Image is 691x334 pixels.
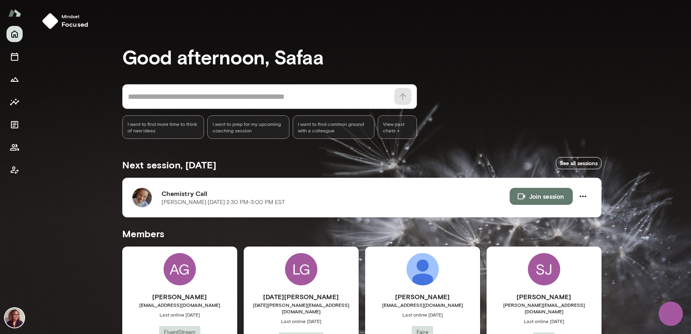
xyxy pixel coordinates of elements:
[122,45,602,68] h3: Good afternoon, Safaa
[365,292,480,302] h6: [PERSON_NAME]
[213,121,284,134] span: I want to prep for my upcoming coaching session
[122,292,237,302] h6: [PERSON_NAME]
[285,253,317,285] div: LG
[5,308,24,328] img: Safaa Khairalla
[528,253,560,285] div: SJ
[6,117,23,133] button: Documents
[406,253,439,285] img: Ling Zeng
[244,318,359,324] span: Last online [DATE]
[122,158,216,171] h5: Next session, [DATE]
[128,121,199,134] span: I want to find more time to think of new ideas
[487,292,602,302] h6: [PERSON_NAME]
[162,189,510,198] h6: Chemistry Call
[122,115,204,139] div: I want to find more time to think of new ideas
[510,188,573,205] button: Join session
[6,94,23,110] button: Insights
[378,115,417,139] span: View past chats ->
[122,302,237,308] span: [EMAIL_ADDRESS][DOMAIN_NAME]
[122,311,237,318] span: Last online [DATE]
[244,302,359,315] span: [DATE][PERSON_NAME][EMAIL_ADDRESS][DOMAIN_NAME]
[162,198,285,206] p: [PERSON_NAME] · [DATE] · 2:30 PM-3:00 PM EST
[164,253,196,285] div: AG
[487,302,602,315] span: [PERSON_NAME][EMAIL_ADDRESS][DOMAIN_NAME]
[298,121,370,134] span: I want to find common ground with a colleague
[8,5,21,21] img: Mento
[6,162,23,178] button: Client app
[487,318,602,324] span: Last online [DATE]
[42,13,58,29] img: mindset
[293,115,375,139] div: I want to find common ground with a colleague
[39,10,95,32] button: Mindsetfocused
[365,311,480,318] span: Last online [DATE]
[556,157,602,170] a: See all sessions
[6,71,23,87] button: Growth Plan
[62,19,88,29] h6: focused
[365,302,480,308] span: [EMAIL_ADDRESS][DOMAIN_NAME]
[6,139,23,155] button: Members
[62,13,88,19] span: Mindset
[6,49,23,65] button: Sessions
[207,115,289,139] div: I want to prep for my upcoming coaching session
[244,292,359,302] h6: [DATE][PERSON_NAME]
[6,26,23,42] button: Home
[122,227,602,240] h5: Members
